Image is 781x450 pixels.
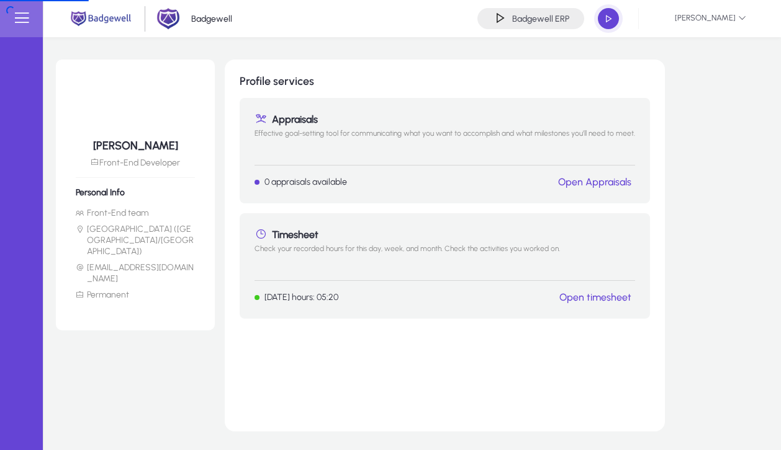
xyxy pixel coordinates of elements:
[156,7,180,30] img: 2.png
[68,10,133,27] img: main.png
[76,224,195,257] li: [GEOGRAPHIC_DATA] ([GEOGRAPHIC_DATA]/[GEOGRAPHIC_DATA])
[191,14,232,24] p: Badgewell
[264,292,338,302] p: [DATE] hours: 05:20
[240,74,650,88] h1: Profile services
[556,291,635,304] button: Open timesheet
[558,176,631,188] a: Open Appraisals
[76,289,195,301] li: Permanent
[639,7,756,30] button: [PERSON_NAME]
[76,262,195,285] li: [EMAIL_ADDRESS][DOMAIN_NAME]
[559,291,631,303] a: Open timesheet
[76,139,195,152] h5: [PERSON_NAME]
[554,175,635,188] button: Open Appraisals
[264,177,347,187] p: 0 appraisals available
[76,208,195,219] li: Front-End team
[255,228,635,240] h1: Timesheet
[255,113,635,125] h1: Appraisals
[255,244,635,270] p: Check your recorded hours for this day, week, and month. Check the activities you worked on.
[255,129,635,155] p: Effective goal-setting tool for communicating what you want to accomplish and what milestones you...
[76,187,195,198] h6: Personal Info
[111,79,160,129] img: 39.jpeg
[512,14,569,24] h4: Badgewell ERP
[76,157,195,168] p: Front-End Developer
[649,8,746,29] span: [PERSON_NAME]
[649,8,670,29] img: 39.jpeg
